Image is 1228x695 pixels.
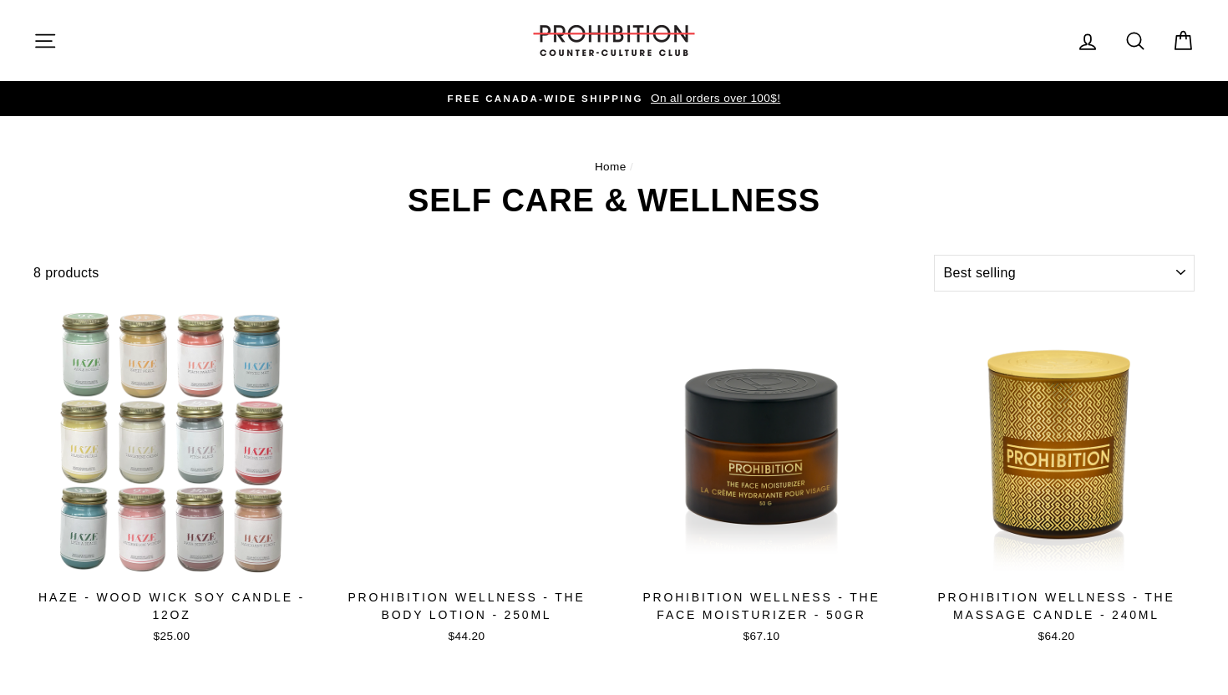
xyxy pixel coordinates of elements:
div: Prohibition Wellness - The Body Lotion - 250ML [328,589,605,624]
nav: breadcrumbs [33,158,1195,176]
a: FREE CANADA-WIDE SHIPPING On all orders over 100$! [38,89,1190,108]
div: Prohibition Wellness - The Massage Candle - 240ML [918,589,1195,624]
a: Prohibition Wellness - The Massage Candle - 240ML$64.20 [918,304,1195,650]
a: Haze - Wood Wick Soy Candle - 12oz$25.00 [33,304,310,650]
a: Prohibition Wellness - The Face Moisturizer - 50GR$67.10 [623,304,900,650]
div: Prohibition Wellness - The Face Moisturizer - 50GR [623,589,900,624]
span: FREE CANADA-WIDE SHIPPING [448,94,643,104]
a: Prohibition Wellness - The Body Lotion - 250ML$44.20 [328,304,605,650]
img: PROHIBITION COUNTER-CULTURE CLUB [530,25,698,56]
div: $44.20 [328,628,605,645]
div: $64.20 [918,628,1195,645]
span: / [630,160,633,173]
div: Haze - Wood Wick Soy Candle - 12oz [33,589,310,624]
a: Home [595,160,627,173]
div: $67.10 [623,628,900,645]
span: On all orders over 100$! [647,92,780,104]
div: $25.00 [33,628,310,645]
div: 8 products [33,262,928,284]
h1: SELF CARE & WELLNESS [33,185,1195,216]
